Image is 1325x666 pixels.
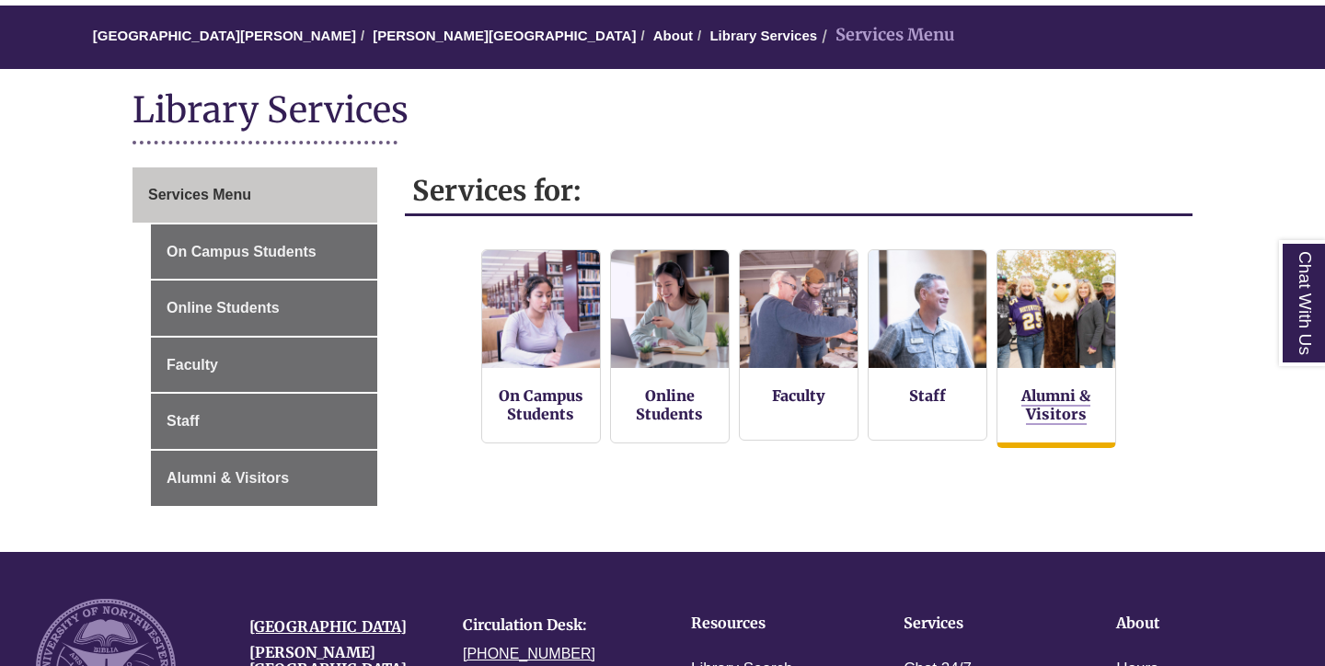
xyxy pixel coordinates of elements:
[653,28,693,43] a: About
[740,250,858,368] img: Faculty Resources
[132,87,1192,136] h1: Library Services
[151,338,377,393] a: Faculty
[997,250,1115,368] img: Alumni and Visitors Services
[132,167,377,223] a: Services Menu
[151,224,377,280] a: On Campus Students
[151,394,377,449] a: Staff
[373,28,636,43] a: [PERSON_NAME][GEOGRAPHIC_DATA]
[132,167,377,506] div: Guide Page Menu
[709,28,817,43] a: Library Services
[151,451,377,506] a: Alumni & Visitors
[1021,386,1090,425] a: Alumni & Visitors
[909,386,946,405] a: Staff
[249,617,407,636] a: [GEOGRAPHIC_DATA]
[463,646,595,661] a: [PHONE_NUMBER]
[148,187,251,202] span: Services Menu
[691,615,847,632] h4: Resources
[772,386,825,405] a: Faculty
[904,615,1059,632] h4: Services
[482,250,600,368] img: On Campus Students Services
[611,250,729,368] img: Online Students Services
[817,22,955,49] li: Services Menu
[463,617,649,634] h4: Circulation Desk:
[869,250,986,368] img: Staff Services
[1116,615,1272,632] h4: About
[151,281,377,336] a: Online Students
[405,167,1193,216] h2: Services for:
[93,28,356,43] a: [GEOGRAPHIC_DATA][PERSON_NAME]
[499,386,583,423] a: On Campus Students
[636,386,703,423] a: Online Students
